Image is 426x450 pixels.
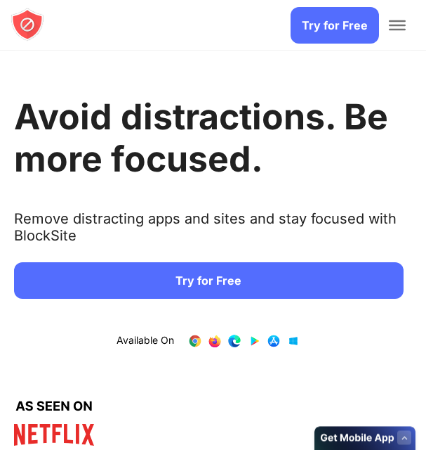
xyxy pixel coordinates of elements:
[11,8,44,44] a: blocksite logo
[14,96,404,180] h1: Avoid distractions. Be more focused.
[14,210,404,255] text: Remove distracting apps and sites and stay focused with BlockSite
[11,8,44,41] img: blocksite logo
[389,20,406,30] button: Toggle Menu
[14,262,404,299] a: Try for Free
[117,334,174,348] text: Available On
[291,7,379,44] a: Try for Free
